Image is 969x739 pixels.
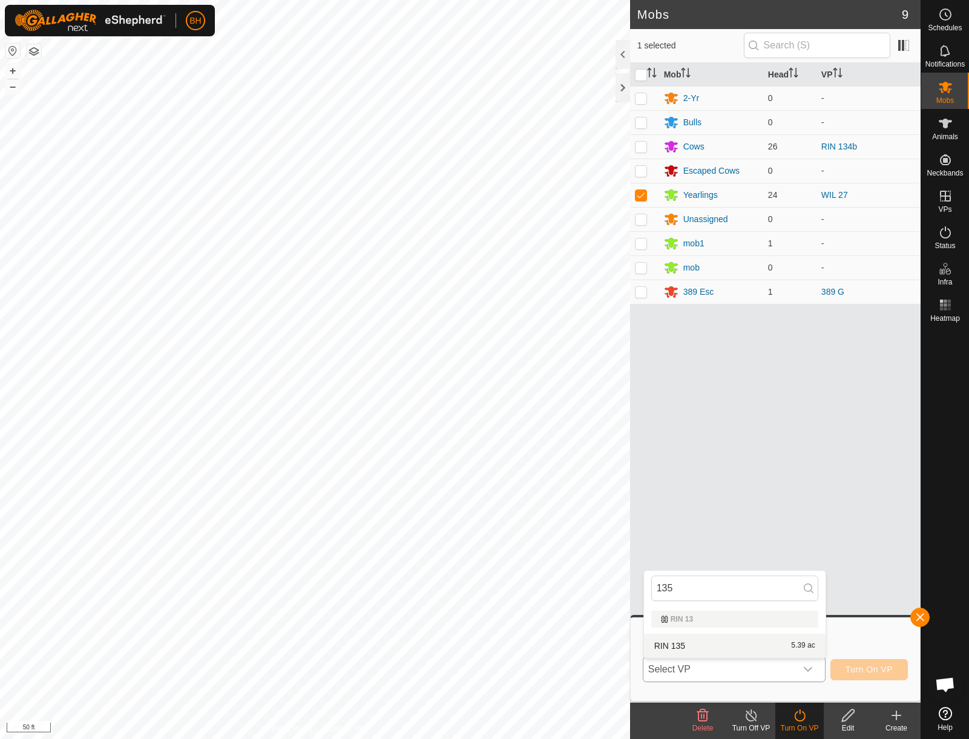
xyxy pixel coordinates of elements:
[930,315,960,322] span: Heatmap
[816,207,921,231] td: -
[644,606,826,658] ul: Option List
[5,79,20,94] button: –
[681,70,691,79] p-sorticon: Activate to sort
[796,657,820,682] div: dropdown trigger
[643,657,796,682] span: Select VP
[921,702,969,736] a: Help
[5,44,20,58] button: Reset Map
[744,33,890,58] input: Search (S)
[15,10,166,31] img: Gallagher Logo
[833,70,843,79] p-sorticon: Activate to sort
[683,165,740,177] div: Escaped Cows
[936,97,954,104] span: Mobs
[661,616,809,623] div: RIN 13
[654,642,685,650] span: RIN 135
[683,140,705,153] div: Cows
[846,665,893,674] span: Turn On VP
[683,189,718,202] div: Yearlings
[763,63,816,87] th: Head
[683,261,700,274] div: mob
[938,724,953,731] span: Help
[692,724,714,732] span: Delete
[791,642,815,650] span: 5.39 ac
[189,15,201,27] span: BH
[768,238,773,248] span: 1
[327,723,363,734] a: Contact Us
[768,93,773,103] span: 0
[644,634,826,658] li: RIN 135
[683,286,714,298] div: 389 Esc
[768,190,778,200] span: 24
[821,142,857,151] a: RIN 134b
[830,659,908,680] button: Turn On VP
[816,86,921,110] td: -
[27,44,41,59] button: Map Layers
[768,117,773,127] span: 0
[267,723,312,734] a: Privacy Policy
[768,166,773,176] span: 0
[768,214,773,224] span: 0
[789,70,798,79] p-sorticon: Activate to sort
[775,723,824,734] div: Turn On VP
[927,666,964,703] div: Open chat
[727,723,775,734] div: Turn Off VP
[938,206,951,213] span: VPs
[821,287,844,297] a: 389 G
[683,116,701,129] div: Bulls
[683,213,728,226] div: Unassigned
[938,278,952,286] span: Infra
[928,24,962,31] span: Schedules
[651,576,818,601] input: Search
[768,287,773,297] span: 1
[821,190,848,200] a: WIL 27
[816,63,921,87] th: VP
[637,7,902,22] h2: Mobs
[683,237,705,250] div: mob1
[816,255,921,280] td: -
[637,39,744,52] span: 1 selected
[816,231,921,255] td: -
[683,92,699,105] div: 2-Yr
[824,723,872,734] div: Edit
[768,263,773,272] span: 0
[816,159,921,183] td: -
[768,142,778,151] span: 26
[647,70,657,79] p-sorticon: Activate to sort
[659,63,763,87] th: Mob
[816,110,921,134] td: -
[925,61,965,68] span: Notifications
[5,64,20,78] button: +
[932,133,958,140] span: Animals
[935,242,955,249] span: Status
[902,5,908,24] span: 9
[927,169,963,177] span: Neckbands
[872,723,921,734] div: Create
